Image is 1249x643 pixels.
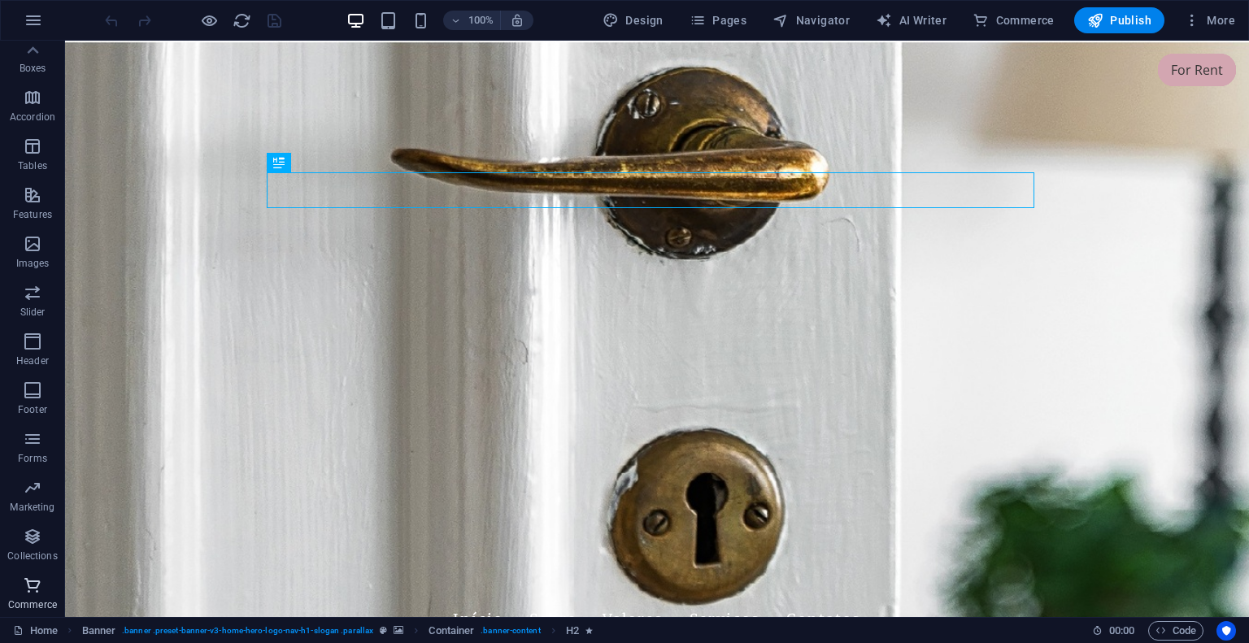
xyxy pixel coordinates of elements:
button: More [1177,7,1242,33]
h6: 100% [468,11,494,30]
button: Navigator [766,7,856,33]
p: Marketing [10,501,54,514]
span: Pages [690,12,746,28]
span: 00 00 [1109,621,1134,641]
i: On resize automatically adjust zoom level to fit chosen device. [510,13,524,28]
p: Forms [18,452,47,465]
span: . banner .preset-banner-v3-home-hero-logo-nav-h1-slogan .parallax [122,621,373,641]
p: Collections [7,550,57,563]
button: Design [596,7,670,33]
p: Images [16,257,50,270]
button: Pages [683,7,753,33]
nav: breadcrumb [82,621,594,641]
i: This element is a customizable preset [380,626,387,635]
button: Usercentrics [1216,621,1236,641]
span: : [1121,624,1123,636]
p: Tables [18,159,47,172]
button: 100% [443,11,501,30]
button: AI Writer [869,7,953,33]
span: Click to select. Double-click to edit [566,621,579,641]
i: Reload page [233,11,251,30]
button: reload [232,11,251,30]
span: Publish [1087,12,1151,28]
button: Publish [1074,7,1164,33]
button: Code [1148,621,1203,641]
div: For Rent [1093,13,1171,46]
a: Click to cancel selection. Double-click to open Pages [13,621,58,641]
span: Navigator [772,12,850,28]
span: AI Writer [876,12,947,28]
p: Footer [18,403,47,416]
i: Element contains an animation [585,626,593,635]
span: Commerce [973,12,1055,28]
i: This element contains a background [394,626,403,635]
span: Click to select. Double-click to edit [82,621,116,641]
p: Slider [20,306,46,319]
span: Design [603,12,664,28]
button: Commerce [966,7,1061,33]
p: Commerce [8,598,57,611]
p: Header [16,354,49,367]
div: Design (Ctrl+Alt+Y) [596,7,670,33]
p: Accordion [10,111,55,124]
p: Boxes [20,62,46,75]
span: Click to select. Double-click to edit [429,621,474,641]
h6: Session time [1092,621,1135,641]
button: Click here to leave preview mode and continue editing [199,11,219,30]
p: Features [13,208,52,221]
span: Code [1155,621,1196,641]
span: . banner-content [481,621,540,641]
span: More [1184,12,1235,28]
